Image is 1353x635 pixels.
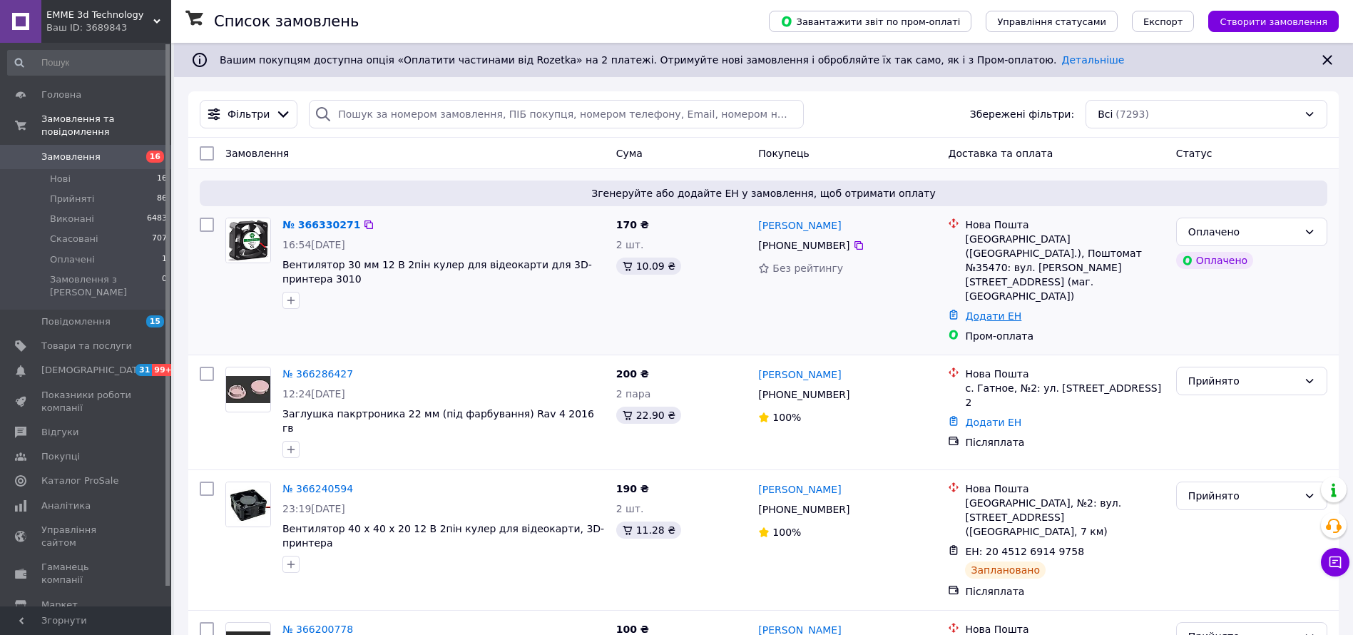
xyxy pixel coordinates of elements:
[41,561,132,586] span: Гаманець компанії
[1188,488,1298,504] div: Прийнято
[997,16,1106,27] span: Управління статусами
[152,233,167,245] span: 707
[214,13,359,30] h1: Список замовлень
[1176,252,1253,269] div: Оплачено
[758,389,849,400] span: [PHONE_NUMBER]
[1194,15,1339,26] a: Створити замовлення
[41,364,147,377] span: [DEMOGRAPHIC_DATA]
[50,253,95,266] span: Оплачені
[616,258,681,275] div: 10.09 ₴
[1188,373,1298,389] div: Прийнято
[965,435,1164,449] div: Післяплата
[948,148,1053,159] span: Доставка та оплата
[1208,11,1339,32] button: Створити замовлення
[282,624,353,635] a: № 366200778
[309,100,804,128] input: Пошук за номером замовлення, ПІБ покупця, номером телефону, Email, номером накладної
[616,483,649,494] span: 190 ₴
[50,193,94,205] span: Прийняті
[162,253,167,266] span: 1
[965,417,1021,428] a: Додати ЕН
[616,368,649,380] span: 200 ₴
[965,310,1021,322] a: Додати ЕН
[225,218,271,263] a: Фото товару
[226,376,270,402] img: Фото товару
[616,503,644,514] span: 2 шт.
[965,232,1164,303] div: [GEOGRAPHIC_DATA] ([GEOGRAPHIC_DATA].), Поштомат №35470: вул. [PERSON_NAME][STREET_ADDRESS] (маг....
[616,239,644,250] span: 2 шт.
[157,173,167,186] span: 16
[282,259,592,285] a: Вентилятор 30 мм 12 В 2пін кулер для відеокарти для 3D-принтера 3010
[616,388,651,400] span: 2 пара
[146,315,164,327] span: 15
[147,213,167,225] span: 6483
[965,218,1164,232] div: Нова Пошта
[965,381,1164,410] div: с. Гатное, №2: ул. [STREET_ADDRESS] 2
[758,240,849,251] span: [PHONE_NUMBER]
[41,450,80,463] span: Покупці
[41,389,132,415] span: Показники роботи компанії
[772,527,801,538] span: 100%
[282,219,360,230] a: № 366330271
[965,367,1164,381] div: Нова Пошта
[1321,548,1349,576] button: Чат з покупцем
[965,562,1046,579] div: Заплановано
[228,107,270,121] span: Фільтри
[282,408,594,434] a: Заглушка пакртроника 22 мм (під фарбування) Rav 4 2016 гв
[965,482,1164,496] div: Нова Пошта
[1132,11,1195,32] button: Експорт
[282,523,604,549] a: Вентилятор 40 х 40 х 20 12 В 2пін кулер для відеокарти, 3D-принтера
[50,273,162,299] span: Замовлення з [PERSON_NAME]
[225,367,271,412] a: Фото товару
[758,504,849,515] span: [PHONE_NUMBER]
[46,9,153,21] span: EMME 3d Technology
[965,546,1084,557] span: ЕН: 20 4512 6914 9758
[282,368,353,380] a: № 366286427
[970,107,1074,121] span: Збережені фільтри:
[146,151,164,163] span: 16
[41,151,101,163] span: Замовлення
[157,193,167,205] span: 86
[1220,16,1327,27] span: Створити замовлення
[41,426,78,439] span: Відгуки
[965,329,1164,343] div: Пром-оплата
[41,340,132,352] span: Товари та послуги
[41,113,171,138] span: Замовлення та повідомлення
[758,482,841,497] a: [PERSON_NAME]
[616,407,681,424] div: 22.90 ₴
[616,219,649,230] span: 170 ₴
[1098,107,1113,121] span: Всі
[1188,224,1298,240] div: Оплачено
[772,263,843,274] span: Без рейтингу
[225,482,271,527] a: Фото товару
[41,315,111,328] span: Повідомлення
[965,496,1164,539] div: [GEOGRAPHIC_DATA], №2: вул. [STREET_ADDRESS] ([GEOGRAPHIC_DATA], 7 км)
[152,364,175,376] span: 99+
[1115,108,1149,120] span: (7293)
[136,364,152,376] span: 31
[1062,54,1125,66] a: Детальніше
[769,11,971,32] button: Завантажити звіт по пром-оплаті
[41,599,78,611] span: Маркет
[50,233,98,245] span: Скасовані
[205,186,1322,200] span: Згенеруйте або додайте ЕН у замовлення, щоб отримати оплату
[50,213,94,225] span: Виконані
[986,11,1118,32] button: Управління статусами
[41,524,132,549] span: Управління сайтом
[46,21,171,34] div: Ваш ID: 3689843
[758,367,841,382] a: [PERSON_NAME]
[780,15,960,28] span: Завантажити звіт по пром-оплаті
[282,503,345,514] span: 23:19[DATE]
[758,148,809,159] span: Покупець
[1176,148,1212,159] span: Статус
[616,148,643,159] span: Cума
[282,239,345,250] span: 16:54[DATE]
[282,388,345,400] span: 12:24[DATE]
[41,499,91,512] span: Аналітика
[225,148,289,159] span: Замовлення
[965,584,1164,599] div: Післяплата
[41,474,118,487] span: Каталог ProSale
[772,412,801,423] span: 100%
